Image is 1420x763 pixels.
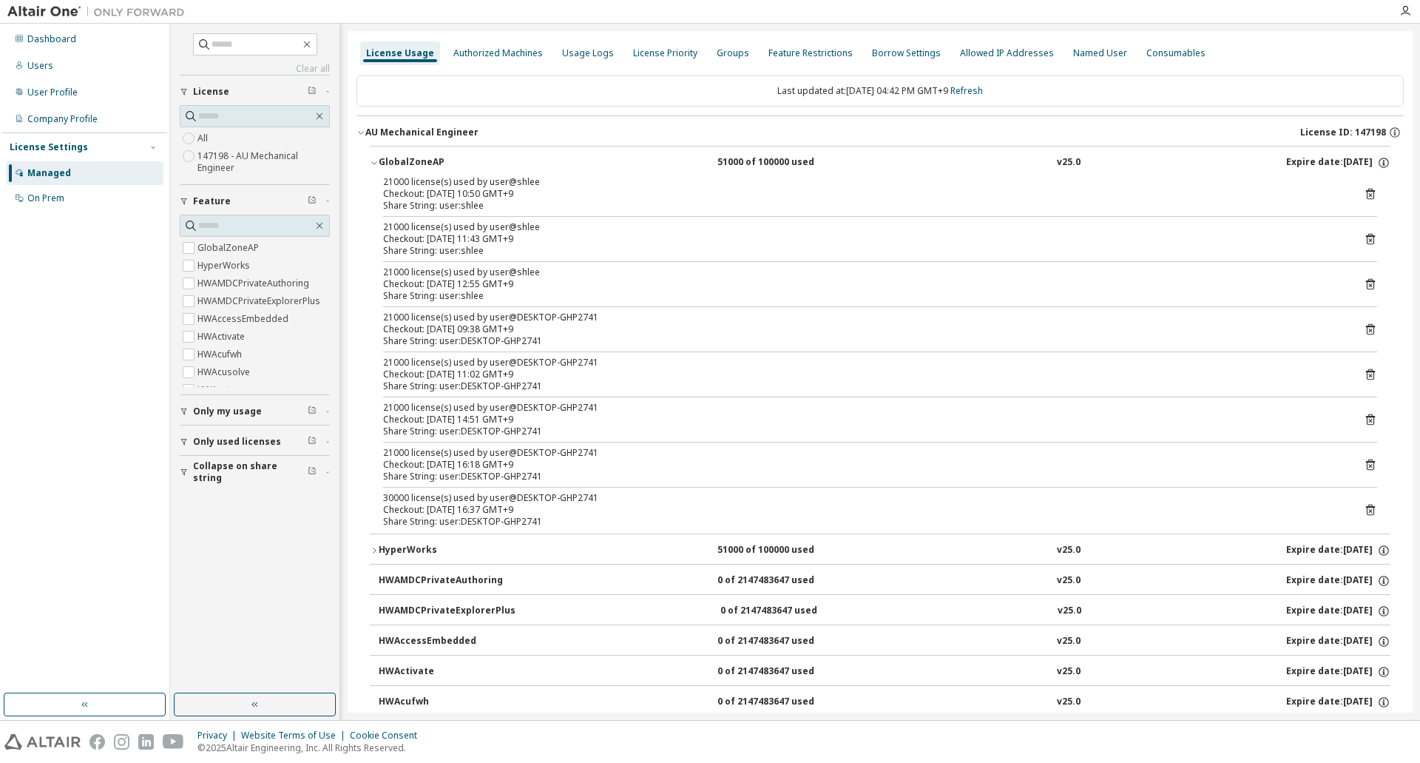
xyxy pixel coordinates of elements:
div: HWAMDCPrivateAuthoring [379,574,512,588]
div: Checkout: [DATE] 16:18 GMT+9 [383,459,1342,471]
div: HWAcufwh [379,696,512,709]
div: 0 of 2147483647 used [720,605,853,618]
div: Checkout: [DATE] 11:02 GMT+9 [383,369,1342,380]
div: License Settings [10,141,88,153]
label: HWAMDCPrivateExplorerPlus [197,292,323,310]
span: Only my usage [193,406,262,417]
div: Expire date: [DATE] [1286,605,1390,618]
div: 0 of 2147483647 used [717,665,851,679]
button: AU Mechanical EngineerLicense ID: 147198 [356,116,1404,149]
div: User Profile [27,87,78,98]
div: Share String: user:DESKTOP-GHP2741 [383,380,1342,392]
label: HWAcusolve [197,363,253,381]
div: 21000 license(s) used by user@DESKTOP-GHP2741 [383,402,1342,414]
div: Expire date: [DATE] [1286,696,1390,709]
button: HyperWorks51000 of 100000 usedv25.0Expire date:[DATE] [370,534,1390,567]
button: Collapse on share string [180,456,330,488]
span: Clear filter [308,406,317,417]
div: Expire date: [DATE] [1286,574,1390,588]
div: Share String: user:shlee [383,290,1342,302]
button: GlobalZoneAP51000 of 100000 usedv25.0Expire date:[DATE] [370,147,1390,179]
div: Usage Logs [562,47,614,59]
div: 21000 license(s) used by user@shlee [383,176,1342,188]
div: Allowed IP Addresses [960,47,1054,59]
div: Last updated at: [DATE] 04:42 PM GMT+9 [356,75,1404,107]
div: Authorized Machines [453,47,543,59]
div: v25.0 [1057,574,1081,588]
span: Clear filter [308,466,317,478]
div: Checkout: [DATE] 09:38 GMT+9 [383,323,1342,335]
span: License ID: 147198 [1300,127,1386,138]
button: HWAcufwh0 of 2147483647 usedv25.0Expire date:[DATE] [379,686,1390,719]
button: HWActivate0 of 2147483647 usedv25.0Expire date:[DATE] [379,656,1390,688]
label: HWAccessEmbedded [197,310,291,328]
div: HyperWorks [379,544,512,557]
div: Managed [27,167,71,179]
div: Expire date: [DATE] [1286,665,1390,679]
img: linkedin.svg [138,734,154,750]
div: AU Mechanical Engineer [365,127,479,138]
div: Dashboard [27,33,76,45]
div: Privacy [197,730,241,742]
button: HWAMDCPrivateAuthoring0 of 2147483647 usedv25.0Expire date:[DATE] [379,565,1390,597]
span: Collapse on share string [193,460,308,484]
label: HyperWorks [197,257,253,275]
div: 21000 license(s) used by user@DESKTOP-GHP2741 [383,357,1342,369]
div: Checkout: [DATE] 11:43 GMT+9 [383,233,1342,245]
span: Clear filter [308,436,317,448]
div: License Priority [633,47,697,59]
div: v25.0 [1057,156,1081,169]
div: Company Profile [27,113,98,125]
div: Checkout: [DATE] 14:51 GMT+9 [383,414,1342,426]
div: Feature Restrictions [768,47,853,59]
div: Borrow Settings [872,47,941,59]
a: Refresh [950,84,983,97]
div: Share String: user:DESKTOP-GHP2741 [383,516,1342,528]
div: v25.0 [1058,605,1081,618]
img: facebook.svg [89,734,105,750]
label: HWAMDCPrivateAuthoring [197,275,312,292]
div: 0 of 2147483647 used [717,635,851,648]
div: Expire date: [DATE] [1286,635,1390,648]
div: Share String: user:shlee [383,200,1342,212]
button: License [180,75,330,108]
div: 51000 of 100000 used [717,544,851,557]
button: Feature [180,185,330,218]
span: License [193,86,229,98]
div: v25.0 [1057,544,1081,557]
div: On Prem [27,192,64,204]
span: Only used licenses [193,436,281,448]
div: v25.0 [1057,665,1081,679]
button: Only my usage [180,395,330,428]
div: Cookie Consent [350,730,426,742]
div: 21000 license(s) used by user@shlee [383,221,1342,233]
div: 21000 license(s) used by user@DESKTOP-GHP2741 [383,312,1342,323]
span: Clear filter [308,195,317,207]
img: Altair One [7,4,192,19]
div: Consumables [1146,47,1206,59]
div: HWActivate [379,665,512,679]
div: Share String: user:shlee [383,245,1342,257]
label: HWActivate [197,328,248,346]
img: instagram.svg [114,734,129,750]
div: Groups [717,47,749,59]
label: 147198 - AU Mechanical Engineer [197,147,330,177]
div: GlobalZoneAP [379,156,512,169]
div: 30000 license(s) used by user@DESKTOP-GHP2741 [383,492,1342,504]
label: GlobalZoneAP [197,239,262,257]
div: Checkout: [DATE] 12:55 GMT+9 [383,278,1342,290]
div: HWAMDCPrivateExplorerPlus [379,605,515,618]
button: Only used licenses [180,426,330,458]
div: 0 of 2147483647 used [717,696,851,709]
label: All [197,130,211,147]
button: HWAMDCPrivateExplorerPlus0 of 2147483647 usedv25.0Expire date:[DATE] [379,595,1390,628]
div: Checkout: [DATE] 16:37 GMT+9 [383,504,1342,516]
div: Website Terms of Use [241,730,350,742]
div: 51000 of 100000 used [717,156,851,169]
div: 0 of 2147483647 used [717,574,851,588]
div: v25.0 [1057,696,1081,709]
label: HWAcutrace [197,381,251,399]
img: youtube.svg [163,734,184,750]
span: Feature [193,195,231,207]
div: v25.0 [1057,635,1081,648]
